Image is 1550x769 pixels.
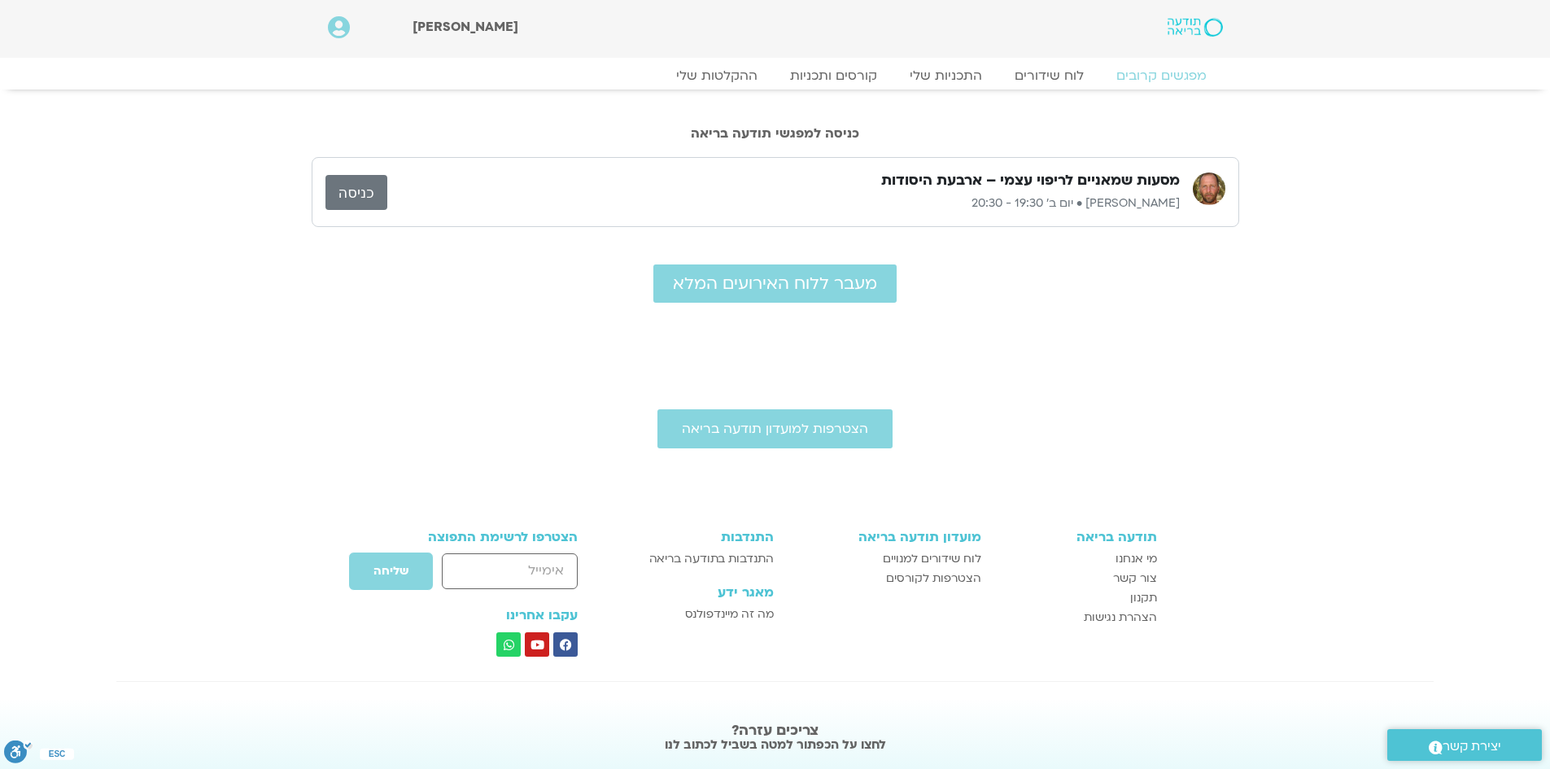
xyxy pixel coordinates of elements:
[312,126,1239,141] h2: כניסה למפגשי תודעה בריאה
[351,736,1199,753] h2: לחצו על הכפתור למטה בשביל לכתוב לנו
[790,569,981,588] a: הצטרפות לקורסים
[394,530,579,544] h3: הצטרפו לרשימת התפוצה
[1193,173,1225,205] img: תומר פיין
[348,552,434,591] button: שליחה
[774,68,893,84] a: קורסים ותכניות
[673,274,877,293] span: מעבר ללוח האירועים המלא
[373,565,408,578] span: שליחה
[998,569,1157,588] a: צור קשר
[1116,549,1157,569] span: מי אנחנו
[1443,736,1501,758] span: יצירת קשר
[1100,68,1223,84] a: מפגשים קרובים
[998,608,1157,627] a: הצהרת נגישות
[622,530,773,544] h3: התנדבות
[1113,569,1157,588] span: צור קשר
[394,608,579,623] h3: עקבו אחרינו
[790,549,981,569] a: לוח שידורים למנויים
[998,68,1100,84] a: לוח שידורים
[325,175,387,210] a: כניסה
[790,530,981,544] h3: מועדון תודעה בריאה
[685,605,774,624] span: מה זה מיינדפולנס
[653,264,897,303] a: מעבר ללוח האירועים המלא
[660,68,774,84] a: ההקלטות שלי
[1084,608,1157,627] span: הצהרת נגישות
[622,605,773,624] a: מה זה מיינדפולנס
[883,549,981,569] span: לוח שידורים למנויים
[328,68,1223,84] nav: Menu
[622,585,773,600] h3: מאגר ידע
[442,553,578,588] input: אימייל
[413,18,518,36] span: [PERSON_NAME]
[881,171,1180,190] h3: מסעות שמאניים לריפוי עצמי – ארבעת היסודות
[682,422,868,436] span: הצטרפות למועדון תודעה בריאה
[1130,588,1157,608] span: תקנון
[886,569,981,588] span: הצטרפות לקורסים
[893,68,998,84] a: התכניות שלי
[387,194,1180,213] p: [PERSON_NAME] • יום ב׳ 19:30 - 20:30
[998,588,1157,608] a: תקנון
[394,552,579,599] form: טופס חדש
[998,549,1157,569] a: מי אנחנו
[657,409,893,448] a: הצטרפות למועדון תודעה בריאה
[1387,729,1542,761] a: יצירת קשר
[649,549,774,569] span: התנדבות בתודעה בריאה
[622,549,773,569] a: התנדבות בתודעה בריאה
[351,723,1199,739] h2: צריכים עזרה?
[998,530,1157,544] h3: תודעה בריאה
